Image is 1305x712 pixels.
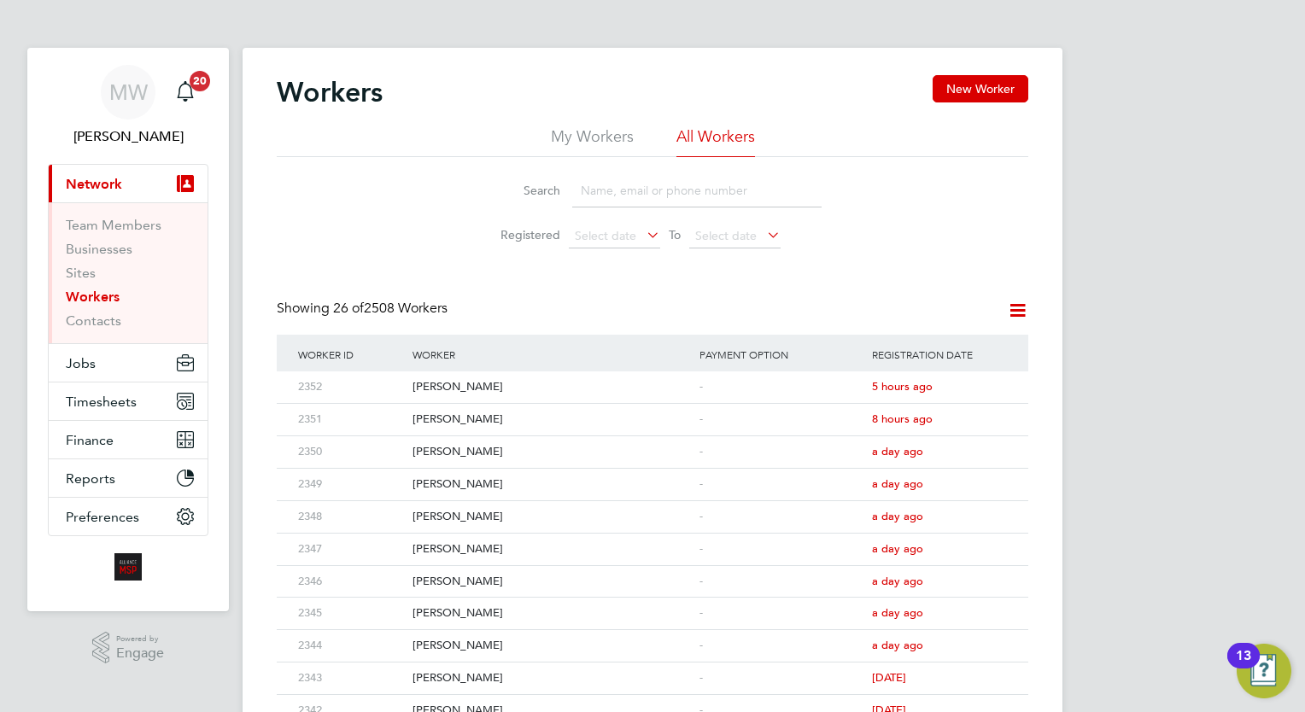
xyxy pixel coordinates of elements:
div: - [695,662,868,694]
button: Finance [49,421,208,458]
span: a day ago [872,541,923,556]
div: 2347 [294,534,408,565]
a: 2345[PERSON_NAME]-a day ago [294,597,1011,611]
div: [PERSON_NAME] [408,598,695,629]
span: Preferences [66,509,139,525]
div: 2349 [294,469,408,500]
a: Sites [66,265,96,281]
div: 2346 [294,566,408,598]
a: Powered byEngage [92,632,165,664]
span: a day ago [872,574,923,588]
div: 2352 [294,371,408,403]
div: [PERSON_NAME] [408,534,695,565]
a: Workers [66,289,120,305]
div: - [695,566,868,598]
div: 2343 [294,662,408,694]
span: a day ago [872,605,923,620]
div: - [695,436,868,468]
a: 2344[PERSON_NAME]-a day ago [294,629,1011,644]
span: 5 hours ago [872,379,933,394]
div: Worker ID [294,335,408,374]
button: Reports [49,459,208,497]
span: a day ago [872,476,923,491]
span: Network [66,176,122,192]
div: 13 [1236,656,1251,678]
nav: Main navigation [27,48,229,611]
span: 26 of [333,300,364,317]
span: Timesheets [66,394,137,410]
a: 2342[PERSON_NAME]-[DATE] [294,694,1011,709]
div: - [695,630,868,662]
div: - [695,404,868,435]
div: [PERSON_NAME] [408,630,695,662]
div: 2351 [294,404,408,435]
div: [PERSON_NAME] [408,469,695,500]
label: Registered [483,227,560,242]
button: Jobs [49,344,208,382]
div: [PERSON_NAME] [408,662,695,694]
span: Powered by [116,632,164,646]
span: MW [109,81,148,103]
div: Showing [277,300,451,318]
div: 2345 [294,598,408,629]
div: 2350 [294,436,408,468]
div: [PERSON_NAME] [408,566,695,598]
div: [PERSON_NAME] [408,371,695,403]
div: 2348 [294,501,408,533]
span: Engage [116,646,164,661]
span: Megan Westlotorn [48,126,208,147]
button: Open Resource Center, 13 new notifications [1237,644,1291,698]
span: a day ago [872,509,923,523]
button: Timesheets [49,382,208,420]
span: To [664,224,686,246]
div: [PERSON_NAME] [408,436,695,468]
a: 2347[PERSON_NAME]-a day ago [294,533,1011,547]
div: [PERSON_NAME] [408,404,695,435]
div: Payment Option [695,335,868,374]
span: 2508 Workers [333,300,448,317]
div: - [695,371,868,403]
a: Team Members [66,217,161,233]
span: a day ago [872,638,923,652]
a: 2348[PERSON_NAME]-a day ago [294,500,1011,515]
a: MW[PERSON_NAME] [48,65,208,147]
div: Registration Date [868,335,1011,374]
a: 2349[PERSON_NAME]-a day ago [294,468,1011,482]
div: 2344 [294,630,408,662]
div: - [695,501,868,533]
span: Select date [575,228,636,243]
span: Jobs [66,355,96,371]
a: Go to home page [48,553,208,581]
span: a day ago [872,444,923,458]
a: 2351[PERSON_NAME]-8 hours ago [294,403,1011,417]
span: Select date [695,228,757,243]
h2: Workers [277,75,383,109]
div: [PERSON_NAME] [408,501,695,533]
button: Preferences [49,498,208,535]
span: Reports [66,470,115,487]
li: My Workers [551,126,634,157]
button: Network [49,165,208,202]
a: 2350[PERSON_NAME]-a day ago [294,435,1011,450]
span: Finance [66,432,114,448]
a: Contacts [66,312,121,329]
div: Worker [408,335,695,374]
li: All Workers [676,126,755,157]
input: Name, email or phone number [572,174,822,207]
label: Search [483,183,560,198]
span: 20 [190,71,210,91]
a: 20 [168,65,202,120]
a: 2346[PERSON_NAME]-a day ago [294,565,1011,580]
img: alliancemsp-logo-retina.png [114,553,142,581]
a: 2343[PERSON_NAME]-[DATE] [294,662,1011,676]
div: Network [49,202,208,343]
div: - [695,469,868,500]
a: 2352[PERSON_NAME]-5 hours ago [294,371,1011,385]
span: [DATE] [872,670,906,685]
div: - [695,598,868,629]
span: 8 hours ago [872,411,933,426]
a: Businesses [66,241,132,257]
button: New Worker [933,75,1028,102]
div: - [695,534,868,565]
